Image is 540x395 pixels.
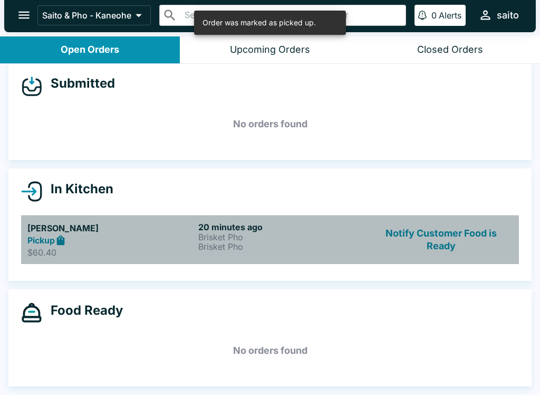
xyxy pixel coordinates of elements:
[27,247,194,258] p: $60.40
[27,235,55,246] strong: Pickup
[37,5,151,25] button: Saito & Pho - Kaneohe
[497,9,519,22] div: saito
[230,44,310,56] div: Upcoming Orders
[21,215,519,265] a: [PERSON_NAME]Pickup$60.4020 minutes agoBrisket PhoBrisket PhoNotify Customer Food is Ready
[21,332,519,370] h5: No orders found
[42,10,131,21] p: Saito & Pho - Kaneohe
[474,4,523,26] button: saito
[42,303,123,318] h4: Food Ready
[417,44,483,56] div: Closed Orders
[198,222,365,232] h6: 20 minutes ago
[431,10,437,21] p: 0
[202,14,316,32] div: Order was marked as picked up.
[181,8,401,23] input: Search orders by name or phone number
[42,76,115,91] h4: Submitted
[27,222,194,234] h5: [PERSON_NAME]
[61,44,119,56] div: Open Orders
[370,222,513,258] button: Notify Customer Food is Ready
[11,2,37,29] button: open drawer
[439,10,461,21] p: Alerts
[21,105,519,143] h5: No orders found
[198,232,365,242] p: Brisket Pho
[198,242,365,251] p: Brisket Pho
[42,181,113,197] h4: In Kitchen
